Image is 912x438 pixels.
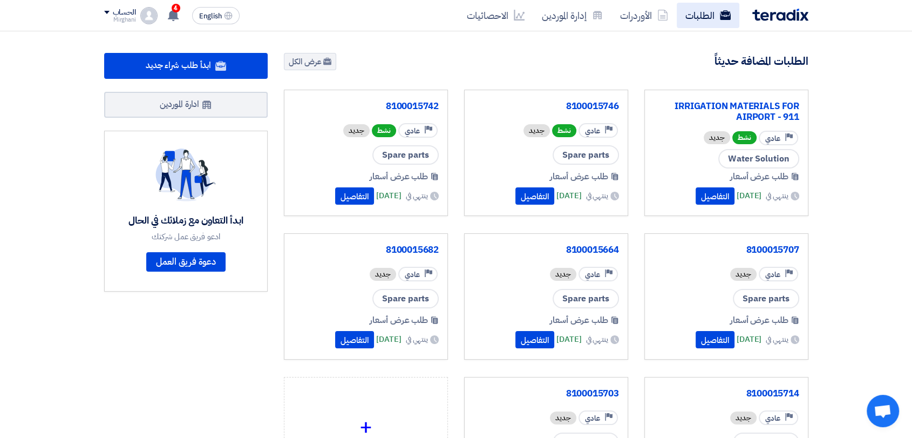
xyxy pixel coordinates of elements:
button: التفاصيل [696,187,734,205]
span: [DATE] [737,190,761,202]
span: ينتهي في [766,190,788,201]
span: ينتهي في [406,334,428,345]
a: دعوة فريق العمل [146,252,226,272]
span: Spare parts [372,145,439,165]
span: نشط [552,124,576,137]
span: طلب عرض أسعار [550,314,608,327]
span: Water Solution [718,149,799,169]
button: التفاصيل [335,331,374,348]
a: 8100015707 [654,245,799,255]
span: طلب عرض أسعار [370,314,428,327]
a: عرض الكل [284,53,336,70]
span: [DATE] [737,333,761,346]
a: الطلبات [677,3,739,28]
span: ابدأ طلب شراء جديد [146,59,211,72]
span: [DATE] [376,190,401,202]
div: Mirghani [104,17,136,23]
button: التفاصيل [515,331,554,348]
span: نشط [372,124,396,137]
span: Spare parts [372,289,439,308]
a: 8100015682 [293,245,439,255]
span: طلب عرض أسعار [730,170,788,183]
span: ينتهي في [586,334,608,345]
button: English [192,7,240,24]
div: جديد [343,124,370,137]
div: ادعو فريق عمل شركتك [128,232,243,241]
span: Spare parts [553,145,619,165]
span: عادي [585,269,600,280]
div: جديد [370,268,396,281]
img: invite_your_team.svg [155,149,216,201]
span: [DATE] [556,333,581,346]
span: عادي [405,126,420,136]
div: الحساب [113,8,136,17]
div: جديد [550,412,576,424]
a: 8100015742 [293,101,439,112]
a: ادارة الموردين [104,92,268,118]
a: الاحصائيات [458,3,533,28]
span: نشط [732,131,757,144]
span: عادي [585,413,600,423]
span: طلب عرض أسعار [370,170,428,183]
span: ينتهي في [586,190,608,201]
div: جديد [730,268,757,281]
div: جديد [730,412,757,424]
a: 8100015714 [654,388,799,399]
span: Spare parts [733,289,799,308]
a: 8100015746 [473,101,619,112]
a: 8100015703 [473,388,619,399]
h4: الطلبات المضافة حديثاً [714,54,808,68]
span: طلب عرض أسعار [550,170,608,183]
button: التفاصيل [515,187,554,205]
img: profile_test.png [140,7,158,24]
a: Open chat [867,395,899,427]
span: ينتهي في [406,190,428,201]
div: جديد [523,124,550,137]
div: ابدأ التعاون مع زملائك في الحال [128,214,243,227]
span: English [199,12,222,20]
span: Spare parts [553,289,619,308]
a: 8100015664 [473,245,619,255]
div: جديد [550,268,576,281]
span: عادي [765,269,780,280]
a: الأوردرات [611,3,677,28]
span: 4 [172,4,180,12]
button: التفاصيل [335,187,374,205]
a: IRRIGATION MATERIALS FOR AIRPORT - 911 [654,101,799,123]
div: جديد [704,131,730,144]
span: عادي [405,269,420,280]
span: عادي [765,413,780,423]
span: [DATE] [556,190,581,202]
span: عادي [585,126,600,136]
span: ينتهي في [766,334,788,345]
span: [DATE] [376,333,401,346]
span: عادي [765,133,780,144]
button: التفاصيل [696,331,734,348]
a: إدارة الموردين [533,3,611,28]
span: طلب عرض أسعار [730,314,788,327]
img: Teradix logo [752,9,808,21]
